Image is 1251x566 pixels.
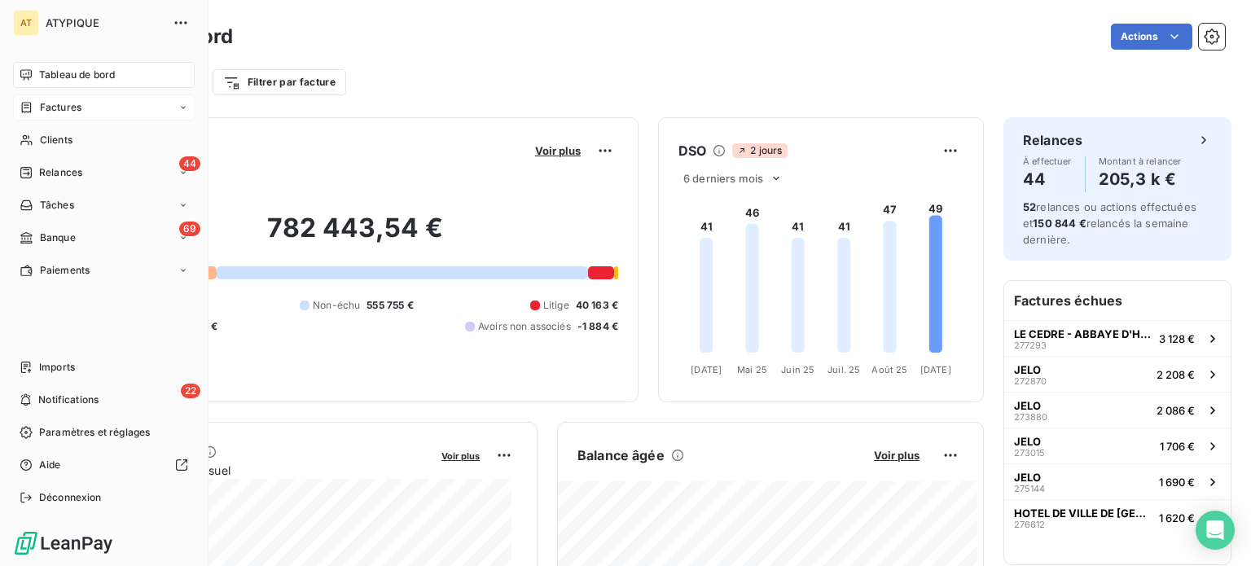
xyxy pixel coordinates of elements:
span: JELO [1014,399,1041,412]
span: 273015 [1014,448,1045,458]
span: Litige [543,298,569,313]
span: 3 128 € [1159,332,1195,345]
button: HOTEL DE VILLE DE [GEOGRAPHIC_DATA]2766121 620 € [1004,499,1231,535]
span: Déconnexion [39,490,102,505]
tspan: [DATE] [691,364,722,375]
span: Chiffre d'affaires mensuel [92,462,430,479]
h4: 205,3 k € [1099,166,1182,192]
div: AT [13,10,39,36]
button: LE CEDRE - ABBAYE D'HAUTECOMBE2772933 128 € [1004,320,1231,356]
span: Paramètres et réglages [39,425,150,440]
span: 52 [1023,200,1036,213]
tspan: Juil. 25 [827,364,860,375]
span: 273880 [1014,412,1047,422]
span: 6 derniers mois [683,172,763,185]
span: 277293 [1014,340,1047,350]
span: 272870 [1014,376,1047,386]
span: 276612 [1014,520,1045,529]
button: JELO2730151 706 € [1004,428,1231,463]
span: Banque [40,230,76,245]
span: JELO [1014,471,1041,484]
h6: Relances [1023,130,1082,150]
span: 1 620 € [1159,511,1195,524]
span: À effectuer [1023,156,1072,166]
tspan: Mai 25 [737,364,767,375]
button: JELO2738802 086 € [1004,392,1231,428]
h6: DSO [678,141,706,160]
img: Logo LeanPay [13,530,114,556]
span: HOTEL DE VILLE DE [GEOGRAPHIC_DATA] [1014,507,1152,520]
span: Avoirs non associés [478,319,571,334]
span: 1 690 € [1159,476,1195,489]
span: Voir plus [441,450,480,462]
span: 40 163 € [576,298,618,313]
span: ATYPIQUE [46,16,163,29]
button: Voir plus [530,143,586,158]
span: Relances [39,165,82,180]
span: 555 755 € [367,298,413,313]
button: JELO2751441 690 € [1004,463,1231,499]
span: Montant à relancer [1099,156,1182,166]
tspan: Août 25 [871,364,907,375]
span: Clients [40,133,72,147]
span: Aide [39,458,61,472]
span: Voir plus [535,144,581,157]
span: 44 [179,156,200,171]
tspan: [DATE] [920,364,951,375]
span: 69 [179,222,200,236]
span: 22 [181,384,200,398]
span: Tableau de bord [39,68,115,82]
span: Notifications [38,393,99,407]
span: Voir plus [874,449,920,462]
span: Imports [39,360,75,375]
button: Voir plus [437,448,485,463]
div: Open Intercom Messenger [1196,511,1235,550]
a: Aide [13,452,195,478]
span: 150 844 € [1033,217,1086,230]
h6: Factures échues [1004,281,1231,320]
span: 2 208 € [1157,368,1195,381]
span: LE CEDRE - ABBAYE D'HAUTECOMBE [1014,327,1152,340]
span: Non-échu [313,298,360,313]
button: Actions [1111,24,1192,50]
span: JELO [1014,435,1041,448]
tspan: Juin 25 [781,364,814,375]
span: 2 jours [732,143,787,158]
h2: 782 443,54 € [92,212,618,261]
h4: 44 [1023,166,1072,192]
button: Filtrer par facture [213,69,346,95]
span: 1 706 € [1160,440,1195,453]
span: relances ou actions effectuées et relancés la semaine dernière. [1023,200,1196,246]
span: -1 884 € [577,319,618,334]
button: JELO2728702 208 € [1004,356,1231,392]
span: Factures [40,100,81,115]
span: JELO [1014,363,1041,376]
span: Tâches [40,198,74,213]
button: Voir plus [869,448,924,463]
span: Paiements [40,263,90,278]
span: 275144 [1014,484,1045,494]
h6: Balance âgée [577,445,665,465]
span: 2 086 € [1157,404,1195,417]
